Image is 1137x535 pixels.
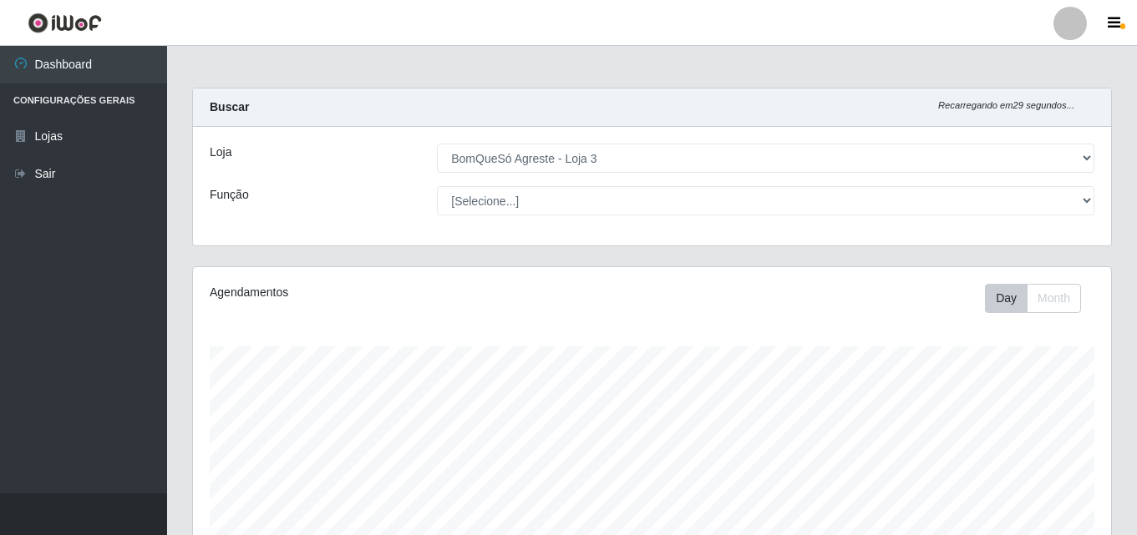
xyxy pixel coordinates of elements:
[938,100,1074,110] i: Recarregando em 29 segundos...
[985,284,1028,313] button: Day
[1027,284,1081,313] button: Month
[210,144,231,161] label: Loja
[210,186,249,204] label: Função
[28,13,102,33] img: CoreUI Logo
[985,284,1094,313] div: Toolbar with button groups
[985,284,1081,313] div: First group
[210,100,249,114] strong: Buscar
[210,284,564,301] div: Agendamentos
